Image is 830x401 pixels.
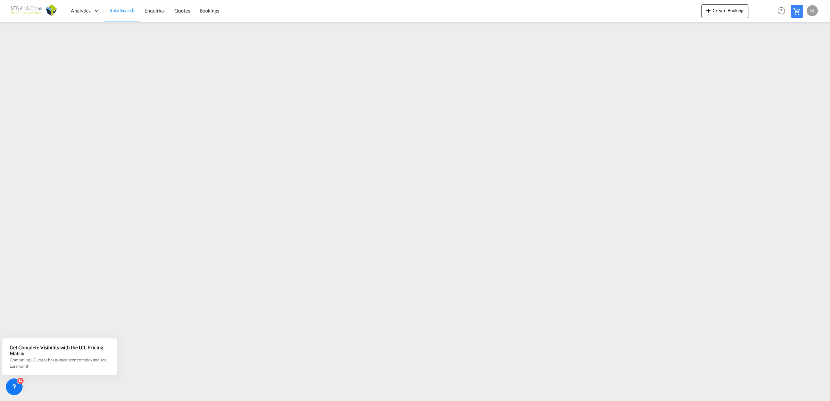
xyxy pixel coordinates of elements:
span: Help [775,5,787,17]
button: icon-plus 400-fgCreate Bookings [702,4,748,18]
img: af31b1c0b01f11ecbc353f8e72265e29.png [10,3,57,19]
span: Rate Search [109,7,135,13]
div: M [807,5,818,16]
div: Help [775,5,791,17]
span: Quotes [174,8,190,14]
span: Analytics [71,7,91,14]
span: Bookings [200,8,219,14]
md-icon: icon-plus 400-fg [704,6,713,15]
span: Enquiries [144,8,165,14]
